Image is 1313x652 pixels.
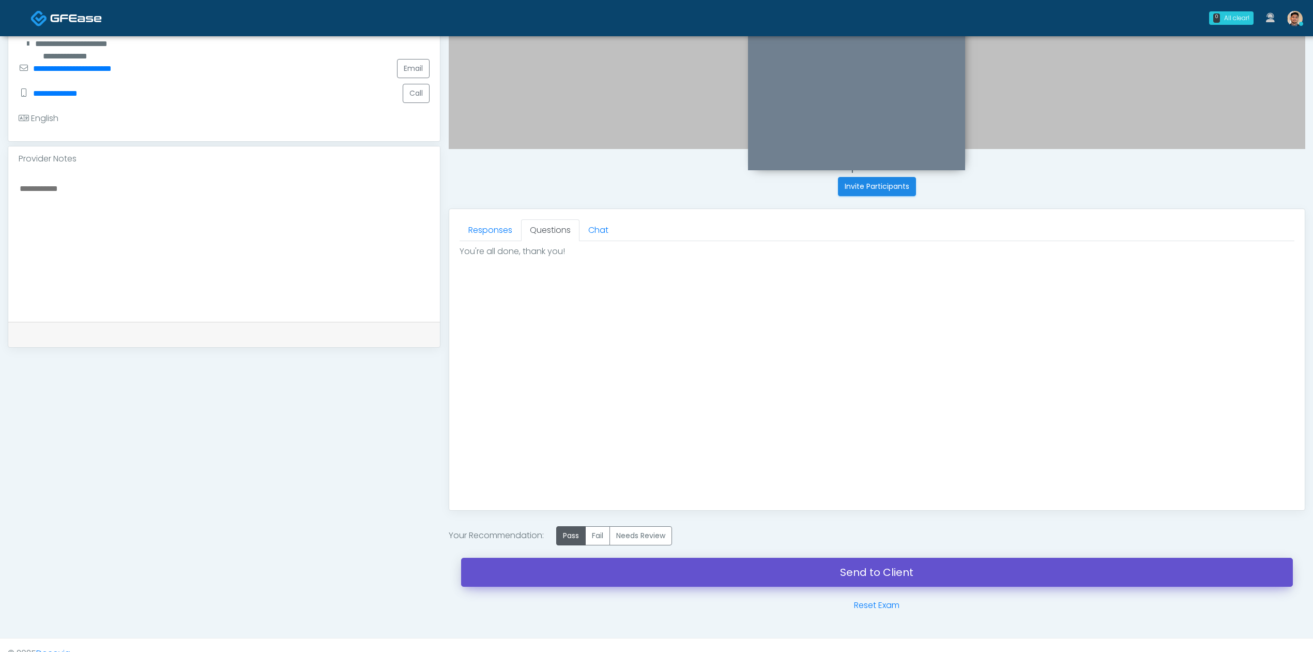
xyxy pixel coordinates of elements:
a: Docovia [30,1,102,35]
label: Fail [585,526,610,545]
div: 0 [1213,13,1220,23]
div: English [19,112,58,125]
button: Invite Participants [838,177,916,196]
img: Docovia [50,13,102,23]
a: Questions [521,219,579,241]
img: Docovia [30,10,48,27]
a: Responses [460,219,521,241]
div: All clear! [1224,13,1249,23]
p: You're all done, thank you! [460,245,1294,258]
label: Pass [556,526,586,545]
div: Your Recommendation: [449,526,1305,545]
button: Open LiveChat chat widget [8,4,39,35]
h4: Invite Participants to Video Session [449,161,1305,173]
a: Reset Exam [854,599,899,612]
button: Call [403,84,430,103]
a: Email [397,59,430,78]
label: Needs Review [609,526,672,545]
a: Chat [579,219,617,241]
a: 0 All clear! [1203,7,1260,29]
div: Provider Notes [8,146,440,171]
a: Send to Client [461,558,1293,587]
img: Kenner Medina [1287,11,1303,26]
